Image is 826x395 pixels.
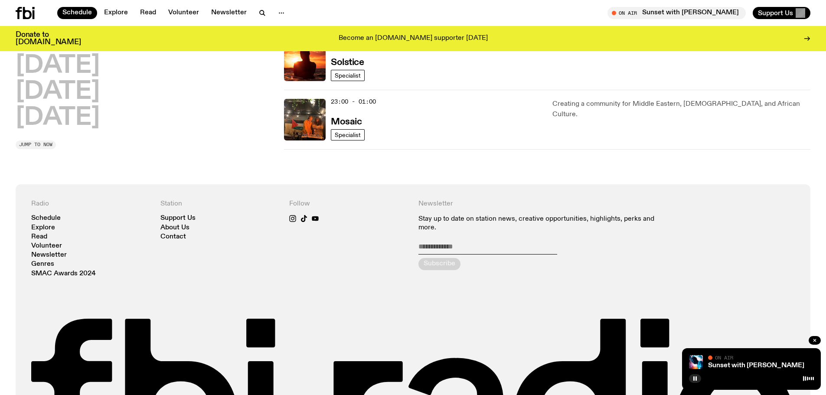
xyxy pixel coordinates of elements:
a: Schedule [31,215,61,222]
a: Newsletter [31,252,67,258]
button: Subscribe [418,258,460,270]
h3: Solstice [331,58,364,67]
button: [DATE] [16,80,100,104]
a: Explore [99,7,133,19]
a: Sunset with [PERSON_NAME] [708,362,804,369]
a: Volunteer [163,7,204,19]
a: Volunteer [31,243,62,249]
span: Support Us [758,9,793,17]
button: [DATE] [16,106,100,130]
h4: Newsletter [418,200,666,208]
h4: Radio [31,200,150,208]
p: Become an [DOMAIN_NAME] supporter [DATE] [339,35,488,42]
a: Read [31,234,47,240]
span: On Air [715,355,733,360]
img: A girl standing in the ocean as waist level, staring into the rise of the sun. [284,39,326,81]
a: Read [135,7,161,19]
a: Contact [160,234,186,240]
button: [DATE] [16,54,100,78]
p: Stay up to date on station news, creative opportunities, highlights, perks and more. [418,215,666,232]
span: 23:00 - 01:00 [331,98,376,106]
h3: Donate to [DOMAIN_NAME] [16,31,81,46]
a: Schedule [57,7,97,19]
a: Specialist [331,70,365,81]
img: Simon Caldwell stands side on, looking downwards. He has headphones on. Behind him is a brightly ... [689,355,703,369]
button: Support Us [753,7,810,19]
span: Jump to now [19,142,52,147]
a: Mosaic [331,116,362,127]
h3: Mosaic [331,118,362,127]
a: Support Us [160,215,196,222]
button: Jump to now [16,140,56,149]
button: On AirSunset with [PERSON_NAME] [607,7,746,19]
a: Newsletter [206,7,252,19]
a: Specialist [331,129,365,140]
a: SMAC Awards 2024 [31,271,96,277]
h4: Follow [289,200,408,208]
img: Tommy and Jono Playing at a fundraiser for Palestine [284,99,326,140]
a: Solstice [331,56,364,67]
a: About Us [160,225,189,231]
p: Creating a community for Middle Eastern, [DEMOGRAPHIC_DATA], and African Culture. [552,99,810,120]
a: Explore [31,225,55,231]
h4: Station [160,200,279,208]
span: Specialist [335,131,361,138]
a: Genres [31,261,54,268]
span: Specialist [335,72,361,78]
